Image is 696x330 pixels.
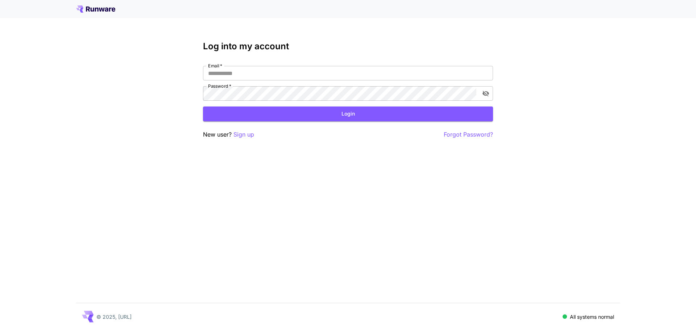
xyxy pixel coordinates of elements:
[479,87,492,100] button: toggle password visibility
[208,63,222,69] label: Email
[203,106,493,121] button: Login
[233,130,254,139] button: Sign up
[570,313,614,321] p: All systems normal
[203,130,254,139] p: New user?
[203,41,493,51] h3: Log into my account
[96,313,132,321] p: © 2025, [URL]
[208,83,231,89] label: Password
[444,130,493,139] button: Forgot Password?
